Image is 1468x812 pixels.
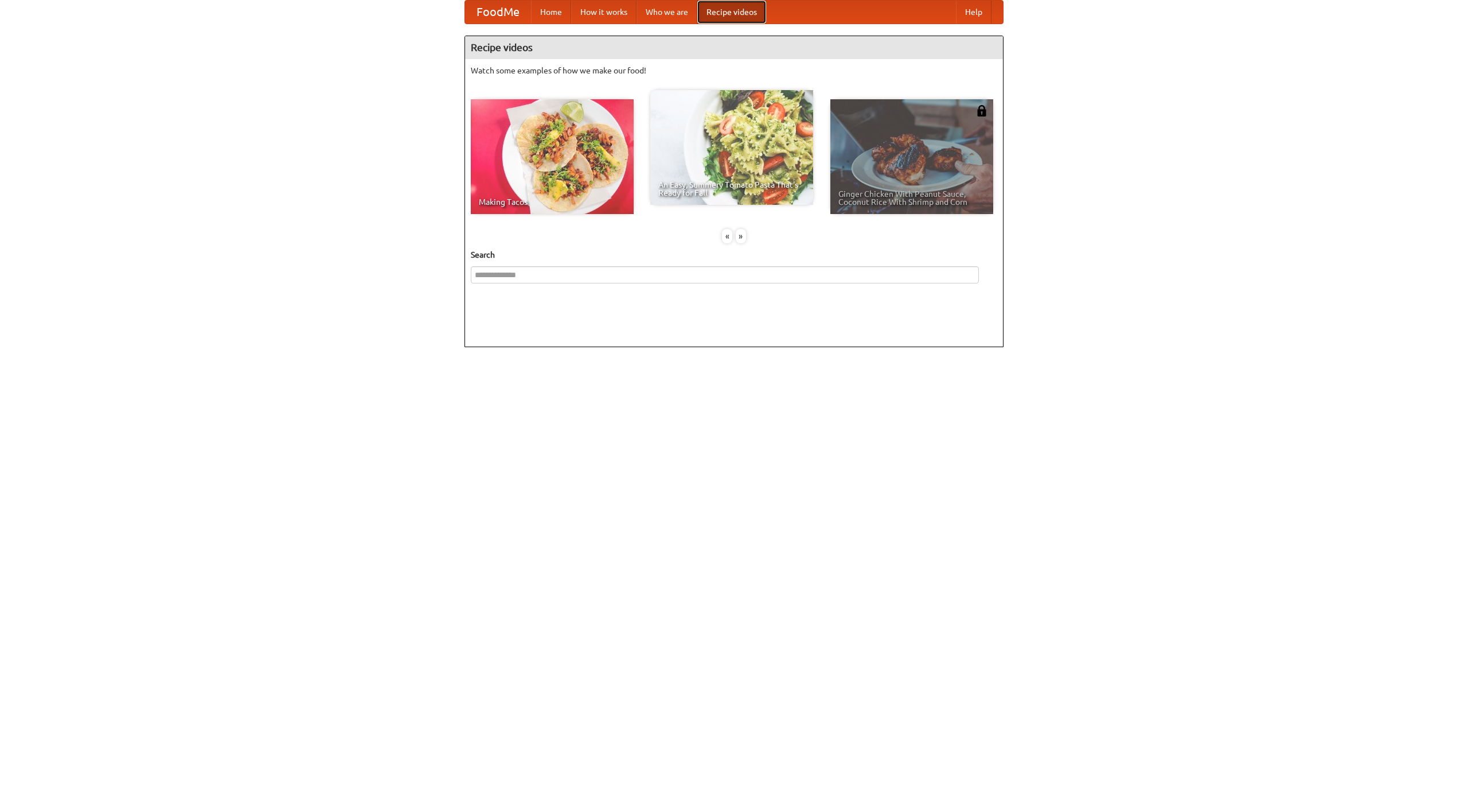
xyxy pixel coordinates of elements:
a: Who we are [637,1,697,24]
h4: Recipe videos [465,36,1003,59]
img: 483408.png [976,105,987,116]
span: Making Tacos [479,198,626,206]
a: An Easy, Summery Tomato Pasta That's Ready for Fall [650,90,813,205]
a: Help [956,1,991,24]
p: Watch some examples of how we make our food! [471,65,997,76]
div: « [722,229,732,243]
a: FoodMe [465,1,531,24]
h5: Search [471,249,997,261]
a: How it works [571,1,637,24]
a: Home [531,1,571,24]
a: Recipe videos [697,1,766,24]
span: An Easy, Summery Tomato Pasta That's Ready for Fall [658,181,805,197]
a: Making Tacos [471,99,634,214]
div: » [736,229,746,243]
